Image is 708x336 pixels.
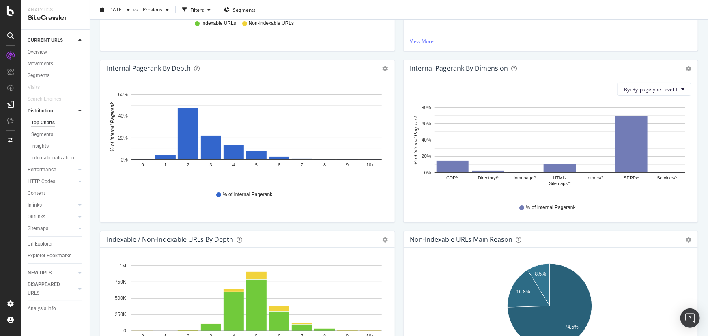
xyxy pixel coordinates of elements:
span: % of Internal Pagerank [223,191,272,198]
text: 250K [115,312,126,318]
a: NEW URLS [28,269,76,277]
div: Segments [31,130,53,139]
text: 60% [118,92,128,97]
div: Distribution [28,107,53,115]
div: gear [686,237,691,243]
text: 750K [115,279,126,285]
text: 4 [232,163,235,168]
text: % of Internal Pagerank [413,115,419,165]
a: CURRENT URLS [28,36,76,45]
div: Outlinks [28,213,45,221]
div: Content [28,189,45,198]
a: Explorer Bookmarks [28,252,84,260]
text: 20% [421,154,431,159]
a: Sitemaps [28,224,76,233]
a: Movements [28,60,84,68]
text: 1 [164,163,167,168]
div: NEW URLS [28,269,52,277]
div: Sitemaps [28,224,48,233]
span: Segments [233,6,256,13]
text: 6 [278,163,280,168]
div: Analysis Info [28,304,56,313]
text: HTML- [553,176,567,181]
a: Distribution [28,107,76,115]
a: Outlinks [28,213,76,221]
div: Overview [28,48,47,56]
text: 9 [346,163,349,168]
text: 80% [421,105,431,110]
div: Top Charts [31,118,55,127]
svg: A chart. [410,102,689,196]
text: SERP/* [624,176,639,181]
text: 40% [421,137,431,143]
text: 0 [123,328,126,334]
a: Content [28,189,84,198]
a: Visits [28,83,48,92]
a: Segments [31,130,84,139]
button: By: By_pagetype Level 1 [617,83,691,96]
a: Performance [28,166,76,174]
div: Explorer Bookmarks [28,252,71,260]
span: Indexable URLs [201,20,236,27]
a: Search Engines [28,95,69,103]
button: Previous [140,3,172,16]
span: By: By_pagetype Level 1 [624,86,678,93]
text: Services/* [657,176,677,181]
text: 60% [421,121,431,127]
text: 500K [115,295,126,301]
div: Internal Pagerank By Dimension [410,64,508,72]
a: Top Charts [31,118,84,127]
span: vs [133,6,140,13]
text: 0% [121,157,128,163]
a: Analysis Info [28,304,84,313]
div: Search Engines [28,95,61,103]
a: Segments [28,71,84,80]
text: others/* [588,176,604,181]
text: CDP/* [446,176,459,181]
button: Filters [179,3,214,16]
div: Insights [31,142,49,151]
div: Inlinks [28,201,42,209]
text: 0 [141,163,144,168]
text: 8.5% [535,271,546,277]
div: SiteCrawler [28,13,83,23]
text: 5 [255,163,258,168]
span: Previous [140,6,162,13]
a: Overview [28,48,84,56]
div: Visits [28,83,40,92]
div: Performance [28,166,56,174]
div: DISAPPEARED URLS [28,280,69,297]
div: Internationalization [31,154,74,162]
text: Directory/* [478,176,499,181]
a: Inlinks [28,201,76,209]
div: Indexable / Non-Indexable URLs by Depth [107,235,233,243]
div: gear [383,237,388,243]
div: Segments [28,71,49,80]
a: Insights [31,142,84,151]
text: 8 [323,163,326,168]
span: Non-Indexable URLs [249,20,294,27]
div: Url Explorer [28,240,53,248]
a: Internationalization [31,154,84,162]
text: 40% [118,114,128,119]
div: Internal Pagerank by Depth [107,64,191,72]
text: Sitemaps/* [549,181,571,186]
text: 2 [187,163,189,168]
div: HTTP Codes [28,177,55,186]
svg: A chart. [107,89,385,183]
text: 10+ [366,163,374,168]
span: 2025 Aug. 18th [108,6,123,13]
div: Analytics [28,6,83,13]
div: gear [686,66,691,71]
span: % of Internal Pagerank [526,204,576,211]
button: [DATE] [97,3,133,16]
button: Segments [221,3,259,16]
text: 1M [119,263,126,269]
text: 7 [301,163,303,168]
a: DISAPPEARED URLS [28,280,76,297]
div: Filters [190,6,204,13]
a: Url Explorer [28,240,84,248]
text: 20% [118,135,128,141]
